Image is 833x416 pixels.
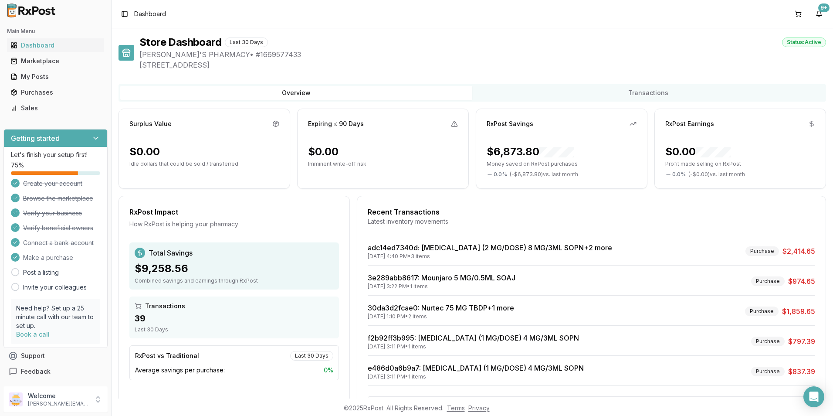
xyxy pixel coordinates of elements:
[788,336,815,347] span: $797.39
[3,348,108,364] button: Support
[10,104,101,113] div: Sales
[782,306,815,317] span: $1,859.65
[23,283,87,292] a: Invite your colleagues
[665,160,815,167] p: Profit made selling on RxPost
[135,326,334,333] div: Last 30 Days
[812,7,826,21] button: 9+
[225,38,268,47] div: Last 30 Days
[368,253,612,260] div: [DATE] 4:40 PM • 3 items
[3,70,108,84] button: My Posts
[494,171,507,178] span: 0.0 %
[3,101,108,115] button: Sales
[11,161,24,170] span: 75 %
[368,334,579,342] a: f2b92ff3b995: [MEDICAL_DATA] (1 MG/DOSE) 4 MG/3ML SOPN
[368,217,815,226] div: Latest inventory movements
[23,253,73,262] span: Make a purchase
[7,28,104,35] h2: Main Menu
[120,86,472,100] button: Overview
[368,207,815,217] div: Recent Transactions
[3,85,108,99] button: Purchases
[129,119,172,128] div: Surplus Value
[129,160,279,167] p: Idle dollars that could be sold / transferred
[149,248,193,258] span: Total Savings
[9,392,23,406] img: User avatar
[368,243,612,252] a: adc14ed7340d: [MEDICAL_DATA] (2 MG/DOSE) 8 MG/3ML SOPN+2 more
[10,88,101,97] div: Purchases
[468,404,490,412] a: Privacy
[3,364,108,379] button: Feedback
[7,53,104,69] a: Marketplace
[139,35,221,49] h1: Store Dashboard
[7,69,104,85] a: My Posts
[129,207,339,217] div: RxPost Impact
[7,100,104,116] a: Sales
[129,145,160,159] div: $0.00
[510,171,578,178] span: ( - $6,873.80 ) vs. last month
[308,160,458,167] p: Imminent write-off risk
[751,276,785,286] div: Purchase
[788,276,815,286] span: $974.65
[28,392,88,400] p: Welcome
[11,133,60,143] h3: Getting started
[745,307,779,316] div: Purchase
[134,10,166,18] span: Dashboard
[23,179,82,188] span: Create your account
[135,351,199,360] div: RxPost vs Traditional
[135,277,334,284] div: Combined savings and earnings through RxPost
[308,145,339,159] div: $0.00
[308,119,364,128] div: Expiring ≤ 90 Days
[751,367,785,376] div: Purchase
[135,262,334,276] div: $9,258.56
[751,337,785,346] div: Purchase
[28,400,88,407] p: [PERSON_NAME][EMAIL_ADDRESS][DOMAIN_NAME]
[7,38,104,53] a: Dashboard
[23,224,93,232] span: Verify beneficial owners
[21,367,51,376] span: Feedback
[23,239,94,247] span: Connect a bank account
[368,373,584,380] div: [DATE] 3:11 PM • 1 items
[368,364,584,372] a: e486d0a6b9a7: [MEDICAL_DATA] (1 MG/DOSE) 4 MG/3ML SOPN
[368,303,514,312] a: 30da3d2fcae0: Nurtec 75 MG TBDP+1 more
[665,145,731,159] div: $0.00
[324,366,333,375] span: 0 %
[368,283,515,290] div: [DATE] 3:22 PM • 1 items
[290,351,333,361] div: Last 30 Days
[139,49,826,60] span: [PERSON_NAME]'S PHARMACY • # 1669577433
[782,38,826,47] div: Status: Active
[135,312,334,324] div: 39
[688,171,745,178] span: ( - $0.00 ) vs. last month
[3,3,59,17] img: RxPost Logo
[672,171,686,178] span: 0.0 %
[368,313,514,320] div: [DATE] 1:10 PM • 2 items
[487,145,574,159] div: $6,873.80
[16,331,50,338] a: Book a call
[10,57,101,65] div: Marketplace
[447,404,465,412] a: Terms
[3,38,108,52] button: Dashboard
[10,41,101,50] div: Dashboard
[129,220,339,228] div: How RxPost is helping your pharmacy
[145,302,185,310] span: Transactions
[788,366,815,377] span: $837.39
[139,60,826,70] span: [STREET_ADDRESS]
[3,54,108,68] button: Marketplace
[665,119,714,128] div: RxPost Earnings
[487,160,637,167] p: Money saved on RxPost purchases
[368,273,515,282] a: 3e289abb8617: Mounjaro 5 MG/0.5ML SOAJ
[134,10,166,18] nav: breadcrumb
[818,3,830,12] div: 9+
[368,396,815,410] button: View All Transactions
[16,304,95,330] p: Need help? Set up a 25 minute call with our team to set up.
[23,194,93,203] span: Browse the marketplace
[10,72,101,81] div: My Posts
[23,268,59,277] a: Post a listing
[11,150,100,159] p: Let's finish your setup first!
[7,85,104,100] a: Purchases
[135,366,225,375] span: Average savings per purchase:
[487,119,533,128] div: RxPost Savings
[803,386,824,407] div: Open Intercom Messenger
[368,343,579,350] div: [DATE] 3:11 PM • 1 items
[745,246,779,256] div: Purchase
[23,209,82,218] span: Verify your business
[472,86,824,100] button: Transactions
